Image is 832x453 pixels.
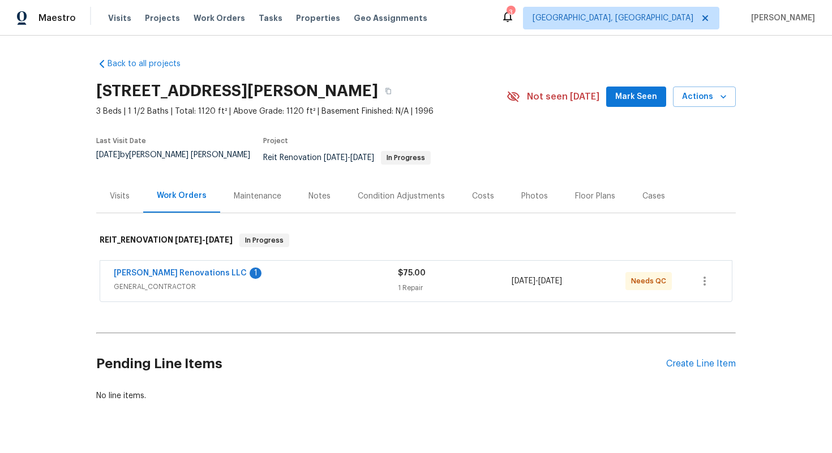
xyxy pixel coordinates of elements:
[38,12,76,24] span: Maestro
[538,277,562,285] span: [DATE]
[642,191,665,202] div: Cases
[145,12,180,24] span: Projects
[512,277,535,285] span: [DATE]
[96,222,736,258] div: REIT_RENOVATION [DATE]-[DATE]In Progress
[96,106,507,117] span: 3 Beds | 1 1/2 Baths | Total: 1120 ft² | Above Grade: 1120 ft² | Basement Finished: N/A | 1996
[100,234,233,247] h6: REIT_RENOVATION
[354,12,427,24] span: Geo Assignments
[263,154,431,162] span: Reit Renovation
[533,12,693,24] span: [GEOGRAPHIC_DATA], [GEOGRAPHIC_DATA]
[114,269,247,277] a: [PERSON_NAME] Renovations LLC
[606,87,666,107] button: Mark Seen
[575,191,615,202] div: Floor Plans
[382,154,430,161] span: In Progress
[96,58,205,70] a: Back to all projects
[296,12,340,24] span: Properties
[96,151,263,172] div: by [PERSON_NAME] [PERSON_NAME]
[157,190,207,201] div: Work Orders
[358,191,445,202] div: Condition Adjustments
[96,151,120,159] span: [DATE]
[308,191,331,202] div: Notes
[324,154,348,162] span: [DATE]
[398,282,512,294] div: 1 Repair
[398,269,426,277] span: $75.00
[521,191,548,202] div: Photos
[96,137,146,144] span: Last Visit Date
[527,91,599,102] span: Not seen [DATE]
[250,268,261,279] div: 1
[472,191,494,202] div: Costs
[259,14,282,22] span: Tasks
[666,359,736,369] div: Create Line Item
[324,154,374,162] span: -
[175,236,233,244] span: -
[631,275,671,287] span: Needs QC
[512,275,562,287] span: -
[96,338,666,390] h2: Pending Line Items
[747,12,815,24] span: [PERSON_NAME]
[682,90,727,104] span: Actions
[194,12,245,24] span: Work Orders
[234,191,281,202] div: Maintenance
[507,7,514,18] div: 3
[350,154,374,162] span: [DATE]
[96,390,736,402] div: No line items.
[108,12,131,24] span: Visits
[241,235,288,246] span: In Progress
[114,281,398,292] span: GENERAL_CONTRACTOR
[110,191,130,202] div: Visits
[175,236,202,244] span: [DATE]
[205,236,233,244] span: [DATE]
[96,85,378,97] h2: [STREET_ADDRESS][PERSON_NAME]
[615,90,657,104] span: Mark Seen
[263,137,288,144] span: Project
[378,81,398,101] button: Copy Address
[673,87,736,107] button: Actions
